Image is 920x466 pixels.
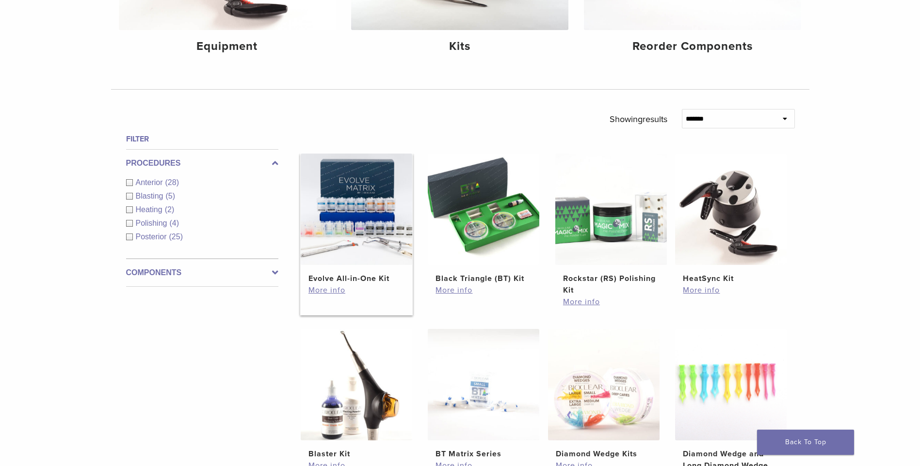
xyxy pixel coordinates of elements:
span: Posterior [136,233,169,241]
span: Anterior [136,178,165,186]
span: Blasting [136,192,166,200]
img: Blaster Kit [301,329,412,440]
a: Rockstar (RS) Polishing KitRockstar (RS) Polishing Kit [555,154,668,296]
a: Blaster KitBlaster Kit [300,329,413,460]
label: Components [126,267,278,279]
span: (2) [165,205,175,214]
span: (28) [165,178,179,186]
a: Back To Top [757,430,854,455]
img: Diamond Wedge and Long Diamond Wedge [675,329,787,440]
img: BT Matrix Series [428,329,539,440]
a: More info [436,284,532,296]
h2: HeatSync Kit [683,273,779,284]
h2: Evolve All-in-One Kit [308,273,404,284]
span: Polishing [136,219,170,227]
h2: Blaster Kit [308,448,404,460]
span: (25) [169,233,183,241]
h2: Black Triangle (BT) Kit [436,273,532,284]
label: Procedures [126,157,278,169]
a: Diamond Wedge KitsDiamond Wedge Kits [548,329,661,460]
a: More info [563,296,659,308]
h4: Equipment [127,38,328,55]
a: More info [683,284,779,296]
h4: Reorder Components [592,38,793,55]
span: Heating [136,205,165,214]
span: (4) [169,219,179,227]
img: HeatSync Kit [675,154,787,265]
a: More info [308,284,404,296]
img: Black Triangle (BT) Kit [428,154,539,265]
h4: Filter [126,133,278,145]
a: Evolve All-in-One KitEvolve All-in-One Kit [300,154,413,284]
h2: Diamond Wedge Kits [556,448,652,460]
img: Rockstar (RS) Polishing Kit [555,154,667,265]
h4: Kits [359,38,561,55]
h2: Rockstar (RS) Polishing Kit [563,273,659,296]
span: (5) [165,192,175,200]
a: BT Matrix SeriesBT Matrix Series [427,329,540,460]
p: Showing results [610,109,667,129]
img: Evolve All-in-One Kit [301,154,412,265]
h2: BT Matrix Series [436,448,532,460]
a: Black Triangle (BT) KitBlack Triangle (BT) Kit [427,154,540,284]
img: Diamond Wedge Kits [548,329,660,440]
a: HeatSync KitHeatSync Kit [675,154,788,284]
